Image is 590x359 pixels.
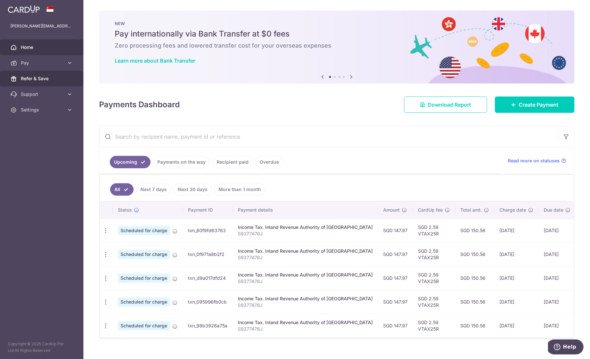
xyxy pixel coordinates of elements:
td: SGD 2.59 VTAX25R [413,242,455,266]
p: S9377476J [238,254,373,261]
span: Amount [383,207,400,213]
td: txn_d9a017dfd24 [183,266,233,290]
span: Refer & Save [21,75,64,82]
td: SGD 147.97 [378,290,413,314]
div: Income Tax. Inland Revenue Authority of [GEOGRAPHIC_DATA] [238,295,373,302]
img: CardUp [8,5,40,13]
a: Learn more about Bank Transfer [115,57,195,64]
span: Home [21,44,64,51]
div: Income Tax. Inland Revenue Authority of [GEOGRAPHIC_DATA] [238,319,373,326]
img: Bank transfer banner [99,10,574,83]
a: Read more on statuses [508,157,566,164]
td: txn_095996fb0cb [183,290,233,314]
span: Due date [544,207,563,213]
td: SGD 150.56 [455,290,494,314]
span: Create Payment [519,101,558,109]
th: Payment details [233,202,378,218]
td: txn_60f9fd63763 [183,218,233,242]
td: [DATE] [494,242,539,266]
td: SGD 2.59 VTAX25R [413,290,455,314]
span: Scheduled for charge [118,250,170,259]
th: Payment ID [183,202,233,218]
span: Settings [21,107,64,113]
span: Read more on statuses [508,157,560,164]
h6: Zero processing fees and lowered transfer cost for your overseas expenses [115,42,559,50]
a: Overdue [255,156,283,168]
span: Scheduled for charge [118,297,170,307]
a: Payments on the way [153,156,210,168]
span: Download Report [428,101,471,109]
p: S9377476J [238,302,373,308]
span: Scheduled for charge [118,321,170,330]
span: Status [118,207,132,213]
h5: Pay internationally via Bank Transfer at $0 fees [115,29,559,39]
a: Create Payment [495,97,574,113]
p: NEW [115,21,559,26]
span: Scheduled for charge [118,226,170,235]
td: [DATE] [494,266,539,290]
span: Charge date [499,207,526,213]
td: txn_0f971a8b2f2 [183,242,233,266]
a: Download Report [404,97,487,113]
a: Upcoming [110,156,151,168]
td: SGD 2.59 VTAX25R [413,218,455,242]
span: Scheduled for charge [118,274,170,283]
input: Search by recipient name, payment id or reference [99,126,558,147]
td: SGD 150.56 [455,242,494,266]
p: [PERSON_NAME][EMAIL_ADDRESS][DOMAIN_NAME] [10,23,73,29]
td: [DATE] [539,242,576,266]
div: Income Tax. Inland Revenue Authority of [GEOGRAPHIC_DATA] [238,248,373,254]
span: Pay [21,60,64,66]
td: [DATE] [494,314,539,337]
div: Income Tax. Inland Revenue Authority of [GEOGRAPHIC_DATA] [238,224,373,231]
td: [DATE] [494,218,539,242]
td: SGD 2.59 VTAX25R [413,314,455,337]
td: SGD 147.97 [378,218,413,242]
td: SGD 147.97 [378,266,413,290]
td: SGD 147.97 [378,314,413,337]
span: Total amt. [460,207,482,213]
p: S9377476J [238,326,373,332]
a: Recipient paid [212,156,253,168]
td: [DATE] [539,314,576,337]
div: Income Tax. Inland Revenue Authority of [GEOGRAPHIC_DATA] [238,272,373,278]
a: More than 1 month [214,183,265,196]
td: [DATE] [539,266,576,290]
a: All [110,183,134,196]
td: SGD 150.56 [455,314,494,337]
td: [DATE] [539,290,576,314]
p: S9377476J [238,278,373,285]
a: Next 7 days [136,183,171,196]
iframe: Opens a widget where you can find more information [548,339,583,356]
td: SGD 2.59 VTAX25R [413,266,455,290]
span: CardUp fee [418,207,443,213]
td: SGD 150.56 [455,218,494,242]
p: S9377476J [238,231,373,237]
td: [DATE] [494,290,539,314]
td: txn_98b3926a75a [183,314,233,337]
a: Next 30 days [174,183,212,196]
h4: Payments Dashboard [99,99,180,111]
td: [DATE] [539,218,576,242]
td: SGD 147.97 [378,242,413,266]
td: SGD 150.56 [455,266,494,290]
span: Support [21,91,64,97]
